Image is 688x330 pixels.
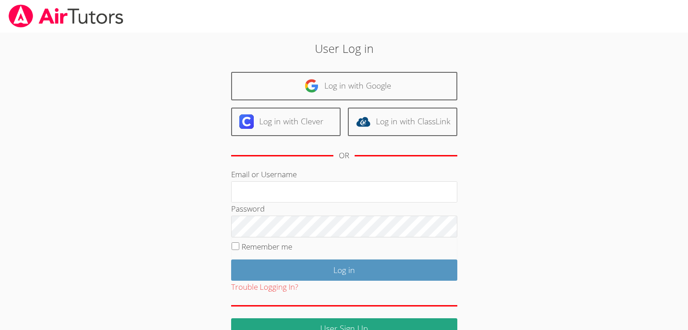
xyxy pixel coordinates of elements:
label: Remember me [242,241,292,252]
img: classlink-logo-d6bb404cc1216ec64c9a2012d9dc4662098be43eaf13dc465df04b49fa7ab582.svg [356,114,370,129]
a: Log in with Google [231,72,457,100]
input: Log in [231,259,457,281]
button: Trouble Logging In? [231,281,298,294]
img: airtutors_banner-c4298cdbf04f3fff15de1276eac7730deb9818008684d7c2e4769d2f7ddbe033.png [8,5,124,28]
h2: User Log in [158,40,530,57]
a: Log in with Clever [231,108,341,136]
img: clever-logo-6eab21bc6e7a338710f1a6ff85c0baf02591cd810cc4098c63d3a4b26e2feb20.svg [239,114,254,129]
label: Email or Username [231,169,297,179]
label: Password [231,203,265,214]
a: Log in with ClassLink [348,108,457,136]
div: OR [339,149,349,162]
img: google-logo-50288ca7cdecda66e5e0955fdab243c47b7ad437acaf1139b6f446037453330a.svg [304,79,319,93]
